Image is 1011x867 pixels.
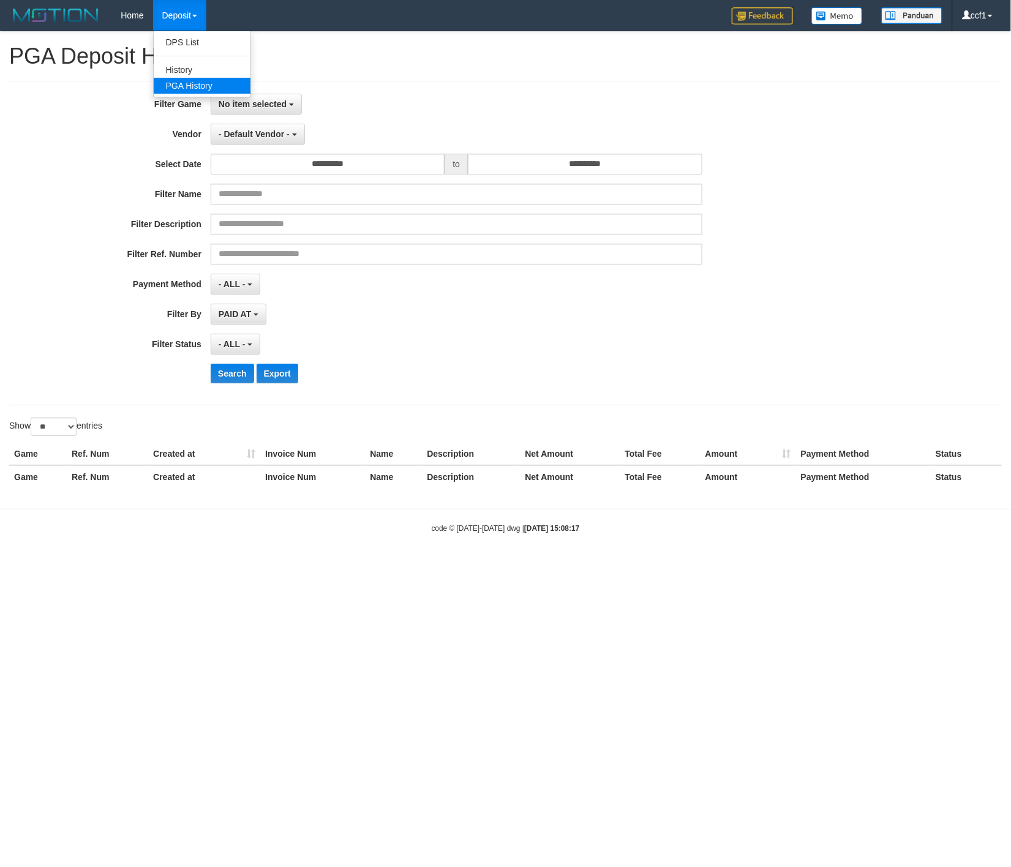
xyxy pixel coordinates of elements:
h1: PGA Deposit History [9,44,1002,69]
a: DPS List [154,34,250,50]
th: Name [365,465,422,488]
a: History [154,62,250,78]
span: to [445,154,468,175]
button: PAID AT [211,304,266,325]
span: - Default Vendor - [219,129,290,139]
strong: [DATE] 15:08:17 [524,524,579,533]
th: Description [422,465,520,488]
th: Game [9,443,67,465]
th: Game [9,465,67,488]
span: - ALL - [219,279,246,289]
th: Total Fee [620,465,701,488]
button: - ALL - [211,274,260,295]
th: Invoice Num [260,465,365,488]
th: Amount [701,465,796,488]
small: code © [DATE]-[DATE] dwg | [432,524,580,533]
button: - Default Vendor - [211,124,305,144]
th: Ref. Num [67,443,148,465]
th: Amount [701,443,796,465]
select: Showentries [31,418,77,436]
span: PAID AT [219,309,251,319]
th: Ref. Num [67,465,148,488]
span: - ALL - [219,339,246,349]
button: No item selected [211,94,302,114]
th: Created at [148,443,260,465]
th: Net Amount [520,465,620,488]
img: MOTION_logo.png [9,6,102,24]
th: Payment Method [796,465,931,488]
th: Payment Method [796,443,931,465]
th: Name [365,443,422,465]
th: Total Fee [620,443,701,465]
img: Button%20Memo.svg [811,7,863,24]
a: PGA History [154,78,250,94]
th: Description [422,443,520,465]
th: Status [931,443,1002,465]
button: Search [211,364,254,383]
label: Show entries [9,418,102,436]
th: Status [931,465,1002,488]
th: Invoice Num [260,443,365,465]
button: Export [257,364,298,383]
button: - ALL - [211,334,260,355]
th: Created at [148,465,260,488]
span: No item selected [219,99,287,109]
th: Net Amount [520,443,620,465]
img: Feedback.jpg [732,7,793,24]
img: panduan.png [881,7,942,24]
